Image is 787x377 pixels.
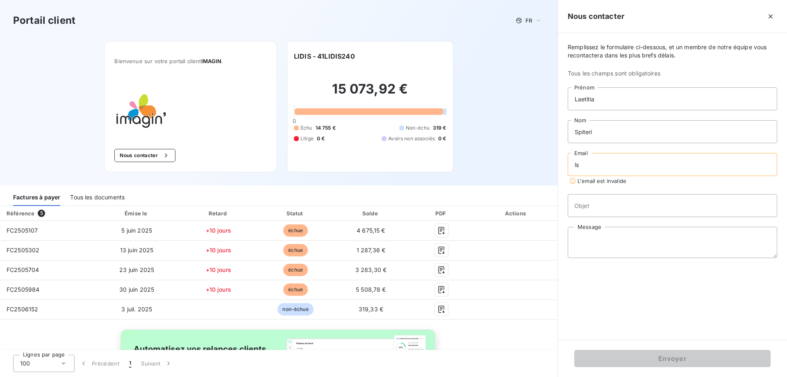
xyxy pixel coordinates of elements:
[355,266,387,273] span: 3 283,30 €
[283,264,308,276] span: échue
[38,210,45,217] span: 5
[293,118,296,124] span: 0
[317,135,325,142] span: 0 €
[568,120,777,143] input: placeholder
[357,247,386,254] span: 1 287,36 €
[7,306,38,313] span: FC2506152
[578,178,626,184] span: L'email est invalide
[7,210,34,217] div: Référence
[294,51,355,61] h6: LIDIS - 41LIDIS240
[283,224,308,237] span: échue
[438,135,446,142] span: 0 €
[7,286,39,293] span: FC2505984
[410,209,473,217] div: PDF
[121,306,152,313] span: 3 juil. 2025
[20,359,30,368] span: 100
[357,227,385,234] span: 4 675,15 €
[120,247,154,254] span: 13 juin 2025
[13,13,75,28] h3: Portail client
[13,189,60,206] div: Factures à payer
[206,266,231,273] span: +10 jours
[316,124,336,132] span: 14 755 €
[7,247,39,254] span: FC2505302
[259,209,332,217] div: Statut
[568,194,777,217] input: placeholder
[70,189,125,206] div: Tous les documents
[96,209,177,217] div: Émise le
[181,209,256,217] div: Retard
[119,266,154,273] span: 23 juin 2025
[7,227,38,234] span: FC2505107
[294,81,446,105] h2: 15 073,92 €
[568,69,777,78] span: Tous les champs sont obligatoires
[568,43,777,59] span: Remplissez le formulaire ci-dessous, et un membre de notre équipe vous recontactera dans les plus...
[388,135,435,142] span: Avoirs non associés
[568,11,624,22] h5: Nous contacter
[568,153,777,176] input: placeholder
[119,286,154,293] span: 30 juin 2025
[129,359,131,368] span: 1
[136,355,177,372] button: Suivant
[356,286,386,293] span: 5 508,78 €
[335,209,406,217] div: Solde
[433,124,446,132] span: 319 €
[201,58,222,64] span: IMAGIN
[7,266,39,273] span: FC2505704
[114,149,175,162] button: Nous contacter
[574,350,771,367] button: Envoyer
[525,17,532,24] span: FR
[300,124,312,132] span: Échu
[568,87,777,110] input: placeholder
[121,227,152,234] span: 5 juin 2025
[477,209,556,217] div: Actions
[206,247,231,254] span: +10 jours
[406,124,430,132] span: Non-échu
[206,286,231,293] span: +10 jours
[277,303,313,315] span: non-échue
[75,355,124,372] button: Précédent
[283,283,308,296] span: échue
[300,135,314,142] span: Litige
[124,355,136,372] button: 1
[114,84,167,136] img: Company logo
[114,58,267,64] span: Bienvenue sur votre portail client .
[206,227,231,234] span: +10 jours
[283,244,308,256] span: échue
[359,306,383,313] span: 319,33 €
